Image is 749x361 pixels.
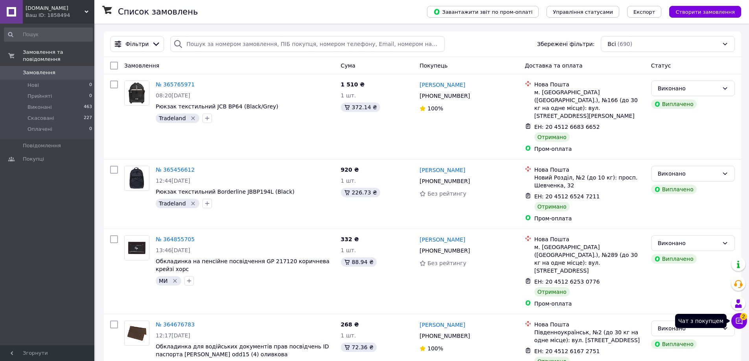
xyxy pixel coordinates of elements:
h1: Список замовлень [118,7,198,16]
span: 0 [89,126,92,133]
div: [PHONE_NUMBER] [418,90,471,101]
span: Прийняті [28,93,52,100]
div: Нова Пошта [534,166,645,174]
div: Новий Розділ, №2 (до 10 кг): просп. Шевченка, 32 [534,174,645,189]
div: Пром-оплата [534,300,645,308]
a: [PERSON_NAME] [420,81,465,89]
span: Фільтри [125,40,149,48]
div: Чат з покупцем [675,314,727,328]
input: Пошук [4,27,93,42]
span: 12:17[DATE] [156,332,190,339]
span: 12:44[DATE] [156,178,190,184]
img: Фото товару [125,166,149,191]
span: Оплачені [28,126,52,133]
a: Обкладинка для водійських документів прав посвідчень ID паспорта [PERSON_NAME] odd15 (4) оливкова [156,343,329,357]
span: Доставка та оплата [525,62,583,69]
div: 72.36 ₴ [341,343,377,352]
span: Експорт [633,9,655,15]
span: i-bag.com.ua [26,5,85,12]
div: Нова Пошта [534,235,645,243]
span: Без рейтингу [427,260,466,266]
a: № 364855705 [156,236,195,242]
span: Замовлення [23,69,55,76]
a: Фото товару [124,81,149,106]
span: 920 ₴ [341,167,359,173]
div: [PHONE_NUMBER] [418,176,471,187]
span: Нові [28,82,39,89]
span: Замовлення та повідомлення [23,49,94,63]
div: 226.73 ₴ [341,188,380,197]
span: Управління статусами [553,9,613,15]
img: Фото товару [125,236,149,260]
span: Покупці [23,156,44,163]
a: № 364676783 [156,321,195,328]
div: м. [GEOGRAPHIC_DATA] ([GEOGRAPHIC_DATA].), №289 (до 30 кг на одне місце): вул. [STREET_ADDRESS] [534,243,645,275]
span: 1 шт. [341,247,356,253]
button: Створити замовлення [669,6,741,18]
span: 1 шт. [341,332,356,339]
div: Виплачено [651,339,697,349]
div: Ваш ID: 1858494 [26,12,94,19]
a: № 365765971 [156,81,195,88]
div: Виплачено [651,99,697,109]
span: МИ [159,278,168,284]
span: Виконані [28,104,52,111]
span: Збережені фільтри: [537,40,594,48]
span: Cума [341,62,355,69]
div: [PHONE_NUMBER] [418,330,471,341]
div: Отримано [534,202,570,211]
a: Рюкзак текстильний JCB BP64 (Black/Grey) [156,103,278,110]
button: Завантажити звіт по пром-оплаті [427,6,539,18]
div: [PHONE_NUMBER] [418,245,471,256]
button: Управління статусами [547,6,619,18]
span: Всі [607,40,616,48]
div: Виконано [658,324,719,333]
a: Фото товару [124,166,149,191]
span: 100% [427,105,443,112]
span: 2 [740,313,747,320]
span: Покупець [420,62,447,69]
span: 1 510 ₴ [341,81,365,88]
span: 13:46[DATE] [156,247,190,253]
div: Південноукраїнськ, №2 (до 30 кг на одне місце): вул. [STREET_ADDRESS] [534,328,645,344]
a: № 365456612 [156,167,195,173]
a: Створити замовлення [661,8,741,15]
a: [PERSON_NAME] [420,321,465,329]
span: 463 [84,104,92,111]
span: 1 шт. [341,178,356,184]
span: Створити замовлення [675,9,735,15]
input: Пошук за номером замовлення, ПІБ покупця, номером телефону, Email, номером накладної [170,36,444,52]
span: 227 [84,115,92,122]
a: [PERSON_NAME] [420,236,465,244]
span: 268 ₴ [341,321,359,328]
a: [PERSON_NAME] [420,166,465,174]
span: ЕН: 20 4512 6683 6652 [534,124,600,130]
span: 0 [89,82,92,89]
span: 1 шт. [341,92,356,99]
svg: Видалити мітку [172,278,178,284]
span: Скасовані [28,115,54,122]
span: Без рейтингу [427,191,466,197]
img: Фото товару [125,324,149,343]
div: м. [GEOGRAPHIC_DATA] ([GEOGRAPHIC_DATA].), №166 (до 30 кг на одне місце): вул. [STREET_ADDRESS][P... [534,88,645,120]
span: 332 ₴ [341,236,359,242]
span: ЕН: 20 4512 6253 0776 [534,279,600,285]
div: 372.14 ₴ [341,103,380,112]
div: Нова Пошта [534,81,645,88]
a: Фото товару [124,321,149,346]
div: Виконано [658,169,719,178]
div: Пром-оплата [534,145,645,153]
div: Виплачено [651,254,697,264]
span: ЕН: 20 4512 6167 2751 [534,348,600,354]
div: Нова Пошта [534,321,645,328]
div: 88.94 ₴ [341,257,377,267]
a: Рюкзак текстильний Borderline JBBP194L (Black) [156,189,294,195]
button: Чат з покупцем2 [731,313,747,329]
a: Обкладинка на пенсійне посвідчення GP 217120 коричнева крейзі хорс [156,258,329,272]
span: Tradeland [159,200,186,207]
a: Фото товару [124,235,149,260]
div: Отримано [534,287,570,297]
